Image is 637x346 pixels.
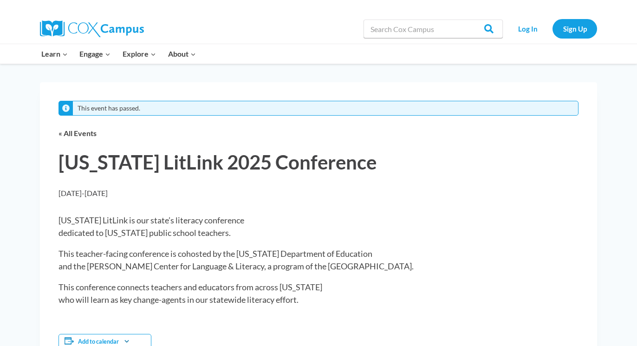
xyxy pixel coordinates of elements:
span: About [168,48,196,60]
span: Engage [79,48,110,60]
p: [US_STATE] LitLink is our state’s literacy conference dedicated to [US_STATE] public school teach... [58,214,578,239]
li: This event has passed. [78,104,140,112]
h2: - [58,187,108,199]
button: Add to calendar [78,338,119,345]
nav: Primary Navigation [35,44,201,64]
span: [DATE] [58,189,82,197]
span: [DATE] [84,189,108,197]
a: « All Events [58,129,97,137]
p: This conference connects teachers and educators from across [US_STATE] who will learn as key chan... [58,281,578,306]
input: Search Cox Campus [364,20,503,38]
a: Log In [507,19,548,38]
span: Explore [123,48,156,60]
h1: [US_STATE] LitLink 2025 Conference [58,149,578,176]
p: This teacher-facing conference is cohosted by the [US_STATE] Department of Education and the [PER... [58,248,578,273]
span: Learn [41,48,68,60]
nav: Secondary Navigation [507,19,597,38]
img: Cox Campus [40,20,144,37]
a: Sign Up [552,19,597,38]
